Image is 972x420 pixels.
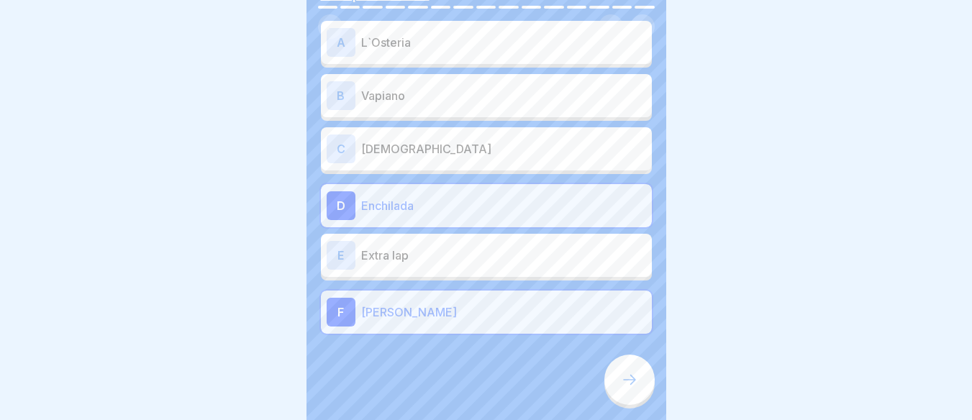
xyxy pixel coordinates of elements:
[327,298,355,327] div: F
[361,87,646,104] p: Vapiano
[361,140,646,157] p: [DEMOGRAPHIC_DATA]
[327,134,355,163] div: C
[361,197,646,214] p: Enchilada
[361,34,646,51] p: L`Osteria
[327,81,355,110] div: B
[361,247,646,264] p: Extra lap
[327,191,355,220] div: D
[327,241,355,270] div: E
[361,303,646,321] p: [PERSON_NAME]
[327,28,355,57] div: A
